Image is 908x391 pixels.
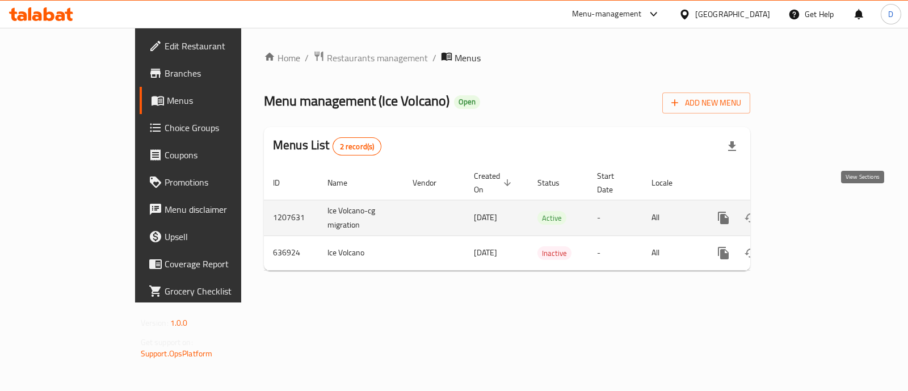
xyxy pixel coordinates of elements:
div: [GEOGRAPHIC_DATA] [695,8,770,20]
span: [DATE] [474,210,497,225]
a: Menu disclaimer [140,196,287,223]
th: Actions [701,166,828,200]
td: - [588,236,642,270]
span: Add New Menu [671,96,741,110]
span: Menu management ( Ice Volcano ) [264,88,449,113]
a: Upsell [140,223,287,250]
button: more [710,239,737,267]
span: Start Date [597,169,629,196]
span: Menu disclaimer [165,203,278,216]
span: Active [537,212,566,225]
a: Coupons [140,141,287,169]
td: - [588,200,642,236]
div: Total records count [333,137,382,155]
span: Version: [141,316,169,330]
td: 636924 [264,236,318,270]
span: Get support on: [141,335,193,350]
span: [DATE] [474,245,497,260]
h2: Menus List [273,137,381,155]
a: Support.OpsPlatform [141,346,213,361]
span: Inactive [537,247,571,260]
span: Promotions [165,175,278,189]
div: Export file [718,133,746,160]
span: Menus [455,51,481,65]
button: Change Status [737,204,764,232]
span: 2 record(s) [333,141,381,152]
nav: breadcrumb [264,51,750,65]
span: Grocery Checklist [165,284,278,298]
a: Choice Groups [140,114,287,141]
span: Edit Restaurant [165,39,278,53]
span: Status [537,176,574,190]
a: Restaurants management [313,51,428,65]
span: Menus [167,94,278,107]
span: ID [273,176,295,190]
span: Choice Groups [165,121,278,134]
span: Coupons [165,148,278,162]
div: Menu-management [572,7,642,21]
span: Restaurants management [327,51,428,65]
li: / [432,51,436,65]
span: Branches [165,66,278,80]
span: Upsell [165,230,278,243]
td: Ice Volcano-cg migration [318,200,403,236]
td: 1207631 [264,200,318,236]
span: Locale [651,176,687,190]
a: Promotions [140,169,287,196]
div: Inactive [537,246,571,260]
button: more [710,204,737,232]
td: Ice Volcano [318,236,403,270]
button: Change Status [737,239,764,267]
li: / [305,51,309,65]
div: Active [537,211,566,225]
span: 1.0.0 [170,316,188,330]
td: All [642,236,701,270]
a: Coverage Report [140,250,287,278]
span: Created On [474,169,515,196]
a: Menus [140,87,287,114]
a: Grocery Checklist [140,278,287,305]
td: All [642,200,701,236]
button: Add New Menu [662,93,750,113]
a: Branches [140,60,287,87]
span: Name [327,176,362,190]
span: D [888,8,893,20]
span: Open [454,97,480,107]
span: Coverage Report [165,257,278,271]
div: Open [454,95,480,109]
span: Vendor [413,176,451,190]
table: enhanced table [264,166,828,271]
a: Edit Restaurant [140,32,287,60]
